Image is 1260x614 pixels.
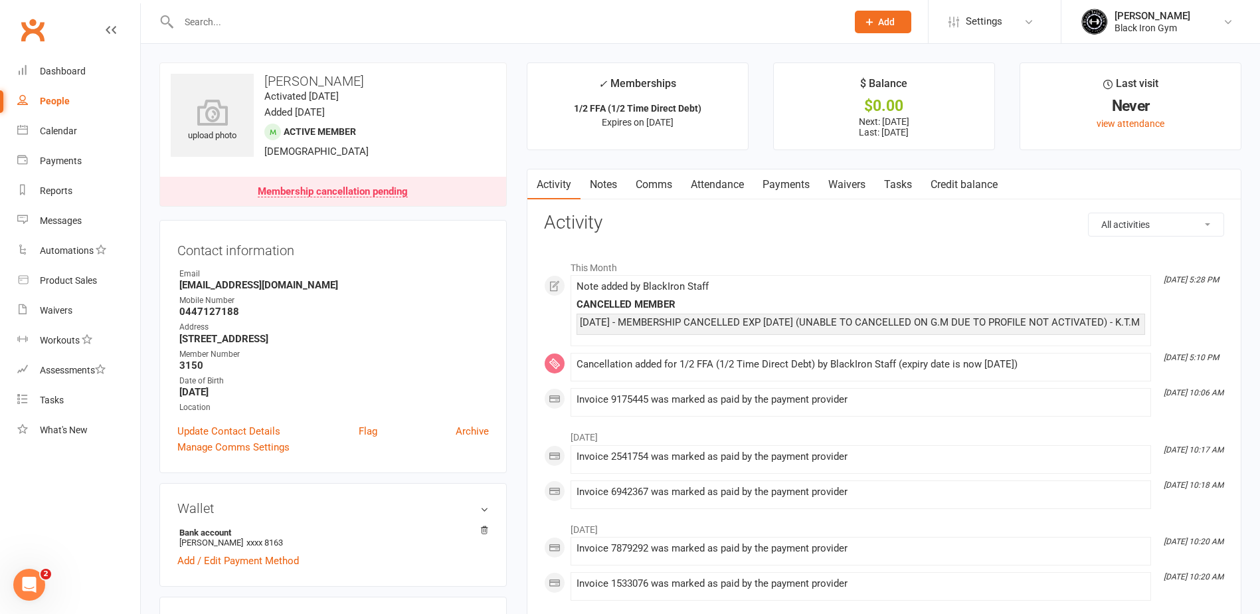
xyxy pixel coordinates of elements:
[17,356,140,385] a: Assessments
[577,359,1145,370] div: Cancellation added for 1/2 FFA (1/2 Time Direct Debt) by BlackIron Staff (expiry date is now [DATE])
[17,86,140,116] a: People
[786,116,982,138] p: Next: [DATE] Last: [DATE]
[40,126,77,136] div: Calendar
[544,423,1224,445] li: [DATE]
[359,423,377,439] a: Flag
[1115,10,1190,22] div: [PERSON_NAME]
[177,553,299,569] a: Add / Edit Payment Method
[577,486,1145,498] div: Invoice 6942367 was marked as paid by the payment provider
[577,543,1145,554] div: Invoice 7879292 was marked as paid by the payment provider
[602,117,674,128] span: Expires on [DATE]
[258,187,408,197] div: Membership cancellation pending
[544,516,1224,537] li: [DATE]
[179,386,489,398] strong: [DATE]
[860,75,907,99] div: $ Balance
[598,75,676,100] div: Memberships
[17,206,140,236] a: Messages
[753,169,819,200] a: Payments
[40,395,64,405] div: Tasks
[1097,118,1164,129] a: view attendance
[966,7,1002,37] span: Settings
[17,266,140,296] a: Product Sales
[527,169,581,200] a: Activity
[1164,480,1223,490] i: [DATE] 10:18 AM
[17,326,140,356] a: Workouts
[264,106,325,118] time: Added [DATE]
[1032,99,1229,113] div: Never
[40,185,72,196] div: Reports
[819,169,875,200] a: Waivers
[577,281,1145,292] div: Note added by BlackIron Staff
[1081,9,1108,35] img: thumb_image1623296242.png
[1164,275,1219,284] i: [DATE] 5:28 PM
[40,155,82,166] div: Payments
[574,103,701,114] strong: 1/2 FFA (1/2 Time Direct Debt)
[179,359,489,371] strong: 3150
[577,299,1145,310] div: CANCELLED MEMBER
[264,90,339,102] time: Activated [DATE]
[40,305,72,316] div: Waivers
[577,451,1145,462] div: Invoice 2541754 was marked as paid by the payment provider
[1164,353,1219,362] i: [DATE] 5:10 PM
[921,169,1007,200] a: Credit balance
[179,333,489,345] strong: [STREET_ADDRESS]
[40,425,88,435] div: What's New
[171,74,495,88] h3: [PERSON_NAME]
[1164,445,1223,455] i: [DATE] 10:17 AM
[855,11,911,33] button: Add
[179,401,489,414] div: Location
[177,439,290,455] a: Manage Comms Settings
[40,245,94,256] div: Automations
[40,335,80,346] div: Workouts
[41,569,51,579] span: 2
[179,375,489,387] div: Date of Birth
[786,99,982,113] div: $0.00
[179,321,489,334] div: Address
[13,569,45,601] iframe: Intercom live chat
[544,254,1224,275] li: This Month
[875,169,921,200] a: Tasks
[179,268,489,280] div: Email
[17,146,140,176] a: Payments
[1115,22,1190,34] div: Black Iron Gym
[17,385,140,415] a: Tasks
[456,423,489,439] a: Archive
[177,526,489,550] li: [PERSON_NAME]
[40,275,97,286] div: Product Sales
[179,528,482,538] strong: Bank account
[544,213,1224,233] h3: Activity
[179,279,489,291] strong: [EMAIL_ADDRESS][DOMAIN_NAME]
[177,238,489,258] h3: Contact information
[878,17,895,27] span: Add
[171,99,254,143] div: upload photo
[40,365,106,375] div: Assessments
[179,306,489,318] strong: 0447127188
[40,215,82,226] div: Messages
[264,146,369,157] span: [DEMOGRAPHIC_DATA]
[598,78,607,90] i: ✓
[17,116,140,146] a: Calendar
[17,296,140,326] a: Waivers
[1103,75,1158,99] div: Last visit
[577,394,1145,405] div: Invoice 9175445 was marked as paid by the payment provider
[177,423,280,439] a: Update Contact Details
[179,294,489,307] div: Mobile Number
[580,317,1142,328] div: [DATE] - MEMBERSHIP CANCELLED EXP [DATE] (UNABLE TO CANCELLED ON G.M DUE TO PROFILE NOT ACTIVATED...
[40,96,70,106] div: People
[246,538,283,548] span: xxxx 8163
[1164,572,1223,581] i: [DATE] 10:20 AM
[681,169,753,200] a: Attendance
[17,56,140,86] a: Dashboard
[17,176,140,206] a: Reports
[284,126,356,137] span: Active member
[16,13,49,47] a: Clubworx
[577,578,1145,589] div: Invoice 1533076 was marked as paid by the payment provider
[177,501,489,516] h3: Wallet
[40,66,86,76] div: Dashboard
[17,415,140,445] a: What's New
[1164,537,1223,546] i: [DATE] 10:20 AM
[175,13,838,31] input: Search...
[581,169,626,200] a: Notes
[179,348,489,361] div: Member Number
[626,169,681,200] a: Comms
